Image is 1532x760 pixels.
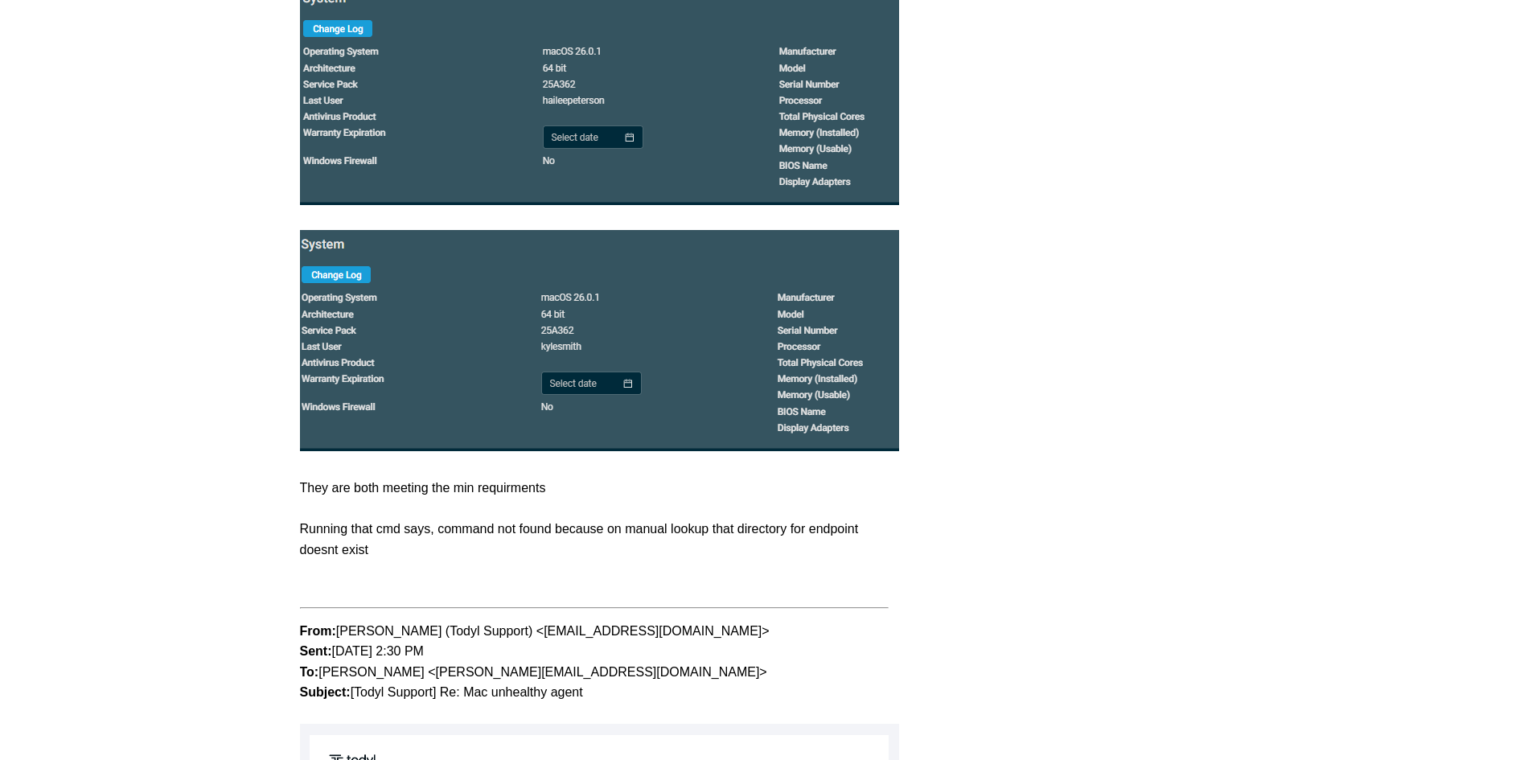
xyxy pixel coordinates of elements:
[300,621,900,703] div: [PERSON_NAME] (Todyl Support) <[EMAIL_ADDRESS][DOMAIN_NAME]> [DATE] 2:30 PM [PERSON_NAME] <[PERSO...
[300,665,319,679] b: To:
[300,624,336,638] b: From:
[300,644,332,658] b: Sent:
[300,685,351,699] b: Subject:
[300,519,900,560] div: Running that cmd says, command not found because on manual lookup that directory for endpoint doe...
[300,478,900,499] div: They are both meeting the min requirments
